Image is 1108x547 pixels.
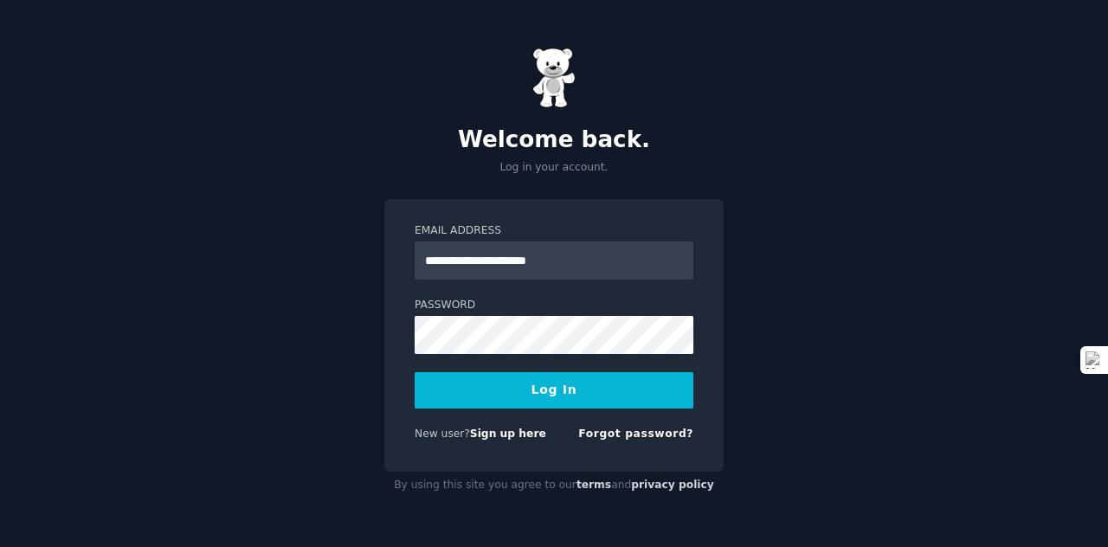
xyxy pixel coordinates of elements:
[384,472,724,499] div: By using this site you agree to our and
[415,428,470,440] span: New user?
[578,428,693,440] a: Forgot password?
[384,160,724,176] p: Log in your account.
[532,48,576,108] img: Gummy Bear
[577,479,611,491] a: terms
[415,372,693,409] button: Log In
[415,298,693,313] label: Password
[415,223,693,239] label: Email Address
[384,126,724,154] h2: Welcome back.
[631,479,714,491] a: privacy policy
[470,428,546,440] a: Sign up here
